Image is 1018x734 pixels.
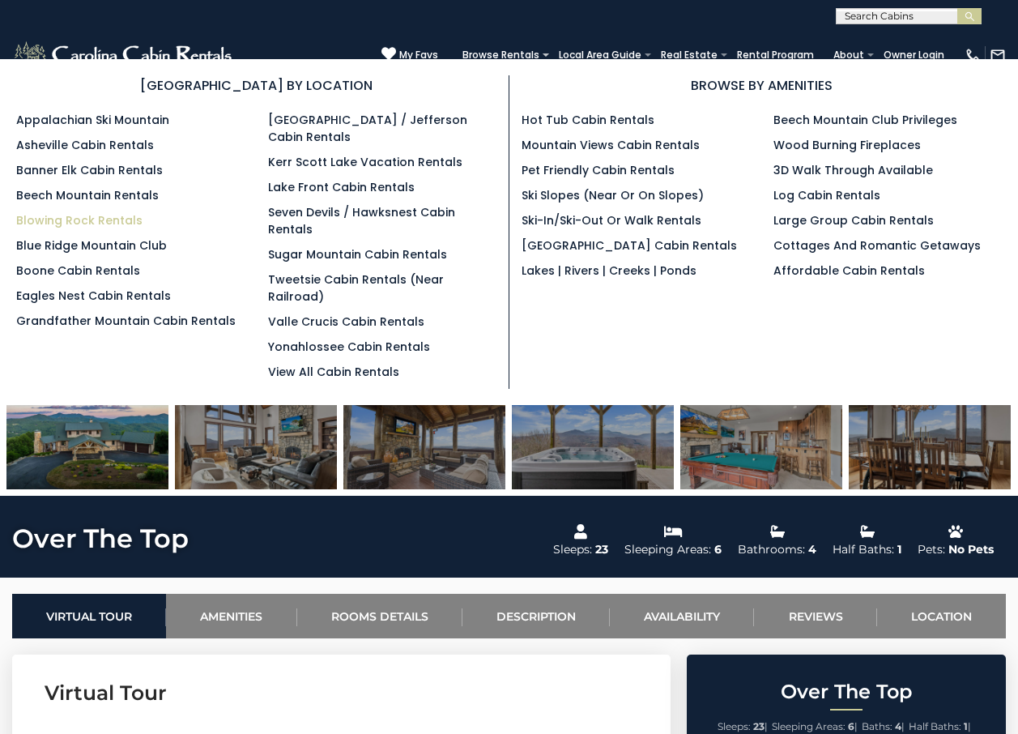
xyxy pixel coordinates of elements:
a: About [825,44,872,66]
a: Banner Elk Cabin Rentals [16,162,163,178]
strong: 4 [895,720,901,732]
a: Hot Tub Cabin Rentals [522,112,654,128]
a: Virtual Tour [12,594,166,638]
strong: 23 [753,720,765,732]
strong: 6 [848,720,854,732]
a: Browse Rentals [454,44,547,66]
a: Local Area Guide [551,44,650,66]
h3: BROWSE BY AMENITIES [522,75,1003,96]
a: Appalachian Ski Mountain [16,112,169,128]
a: Availability [610,594,754,638]
img: 167587935 [849,388,1011,489]
a: Sugar Mountain Cabin Rentals [268,246,447,262]
img: 167587915 [680,388,842,489]
a: Boone Cabin Rentals [16,262,140,279]
a: Reviews [754,594,876,638]
a: Beech Mountain Club Privileges [773,112,957,128]
a: Rooms Details [297,594,462,638]
img: mail-regular-white.png [990,47,1006,63]
img: 167587977 [175,388,337,489]
a: Grandfather Mountain Cabin Rentals [16,313,236,329]
a: [GEOGRAPHIC_DATA] / Jefferson Cabin Rentals [268,112,467,145]
span: Sleeps: [718,720,751,732]
span: Sleeping Areas: [772,720,845,732]
a: Owner Login [875,44,952,66]
a: Tweetsie Cabin Rentals (Near Railroad) [268,271,444,305]
a: Eagles Nest Cabin Rentals [16,288,171,304]
a: Beech Mountain Rentals [16,187,159,203]
a: View All Cabin Rentals [268,364,399,380]
a: Wood Burning Fireplaces [773,137,921,153]
a: Lake Front Cabin Rentals [268,179,415,195]
a: Real Estate [653,44,726,66]
a: Mountain Views Cabin Rentals [522,137,700,153]
a: Description [462,594,610,638]
h2: Over The Top [691,681,1002,702]
span: Half Baths: [909,720,961,732]
a: My Favs [381,46,438,63]
h3: Virtual Tour [45,679,638,707]
a: Asheville Cabin Rentals [16,137,154,153]
img: 167153549 [6,388,168,489]
span: Baths: [862,720,892,732]
strong: 1 [964,720,968,732]
a: Lakes | Rivers | Creeks | Ponds [522,262,696,279]
img: phone-regular-white.png [965,47,981,63]
a: Location [877,594,1006,638]
a: Valle Crucis Cabin Rentals [268,314,424,330]
a: [GEOGRAPHIC_DATA] Cabin Rentals [522,237,737,254]
a: Yonahlossee Cabin Rentals [268,339,430,355]
a: Kerr Scott Lake Vacation Rentals [268,154,462,170]
img: White-1-2.png [12,39,236,71]
a: Blowing Rock Rentals [16,212,143,228]
a: Ski Slopes (Near or On Slopes) [522,187,704,203]
a: Log Cabin Rentals [773,187,880,203]
a: Cottages and Romantic Getaways [773,237,981,254]
img: 167587957 [512,388,674,489]
a: Pet Friendly Cabin Rentals [522,162,675,178]
a: Seven Devils / Hawksnest Cabin Rentals [268,204,455,237]
h3: [GEOGRAPHIC_DATA] BY LOCATION [16,75,496,96]
a: Amenities [166,594,296,638]
img: 167587981 [343,388,505,489]
span: My Favs [399,48,438,62]
a: Affordable Cabin Rentals [773,262,925,279]
a: Ski-in/Ski-Out or Walk Rentals [522,212,701,228]
a: Rental Program [729,44,822,66]
a: Large Group Cabin Rentals [773,212,934,228]
a: 3D Walk Through Available [773,162,933,178]
a: Blue Ridge Mountain Club [16,237,167,254]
